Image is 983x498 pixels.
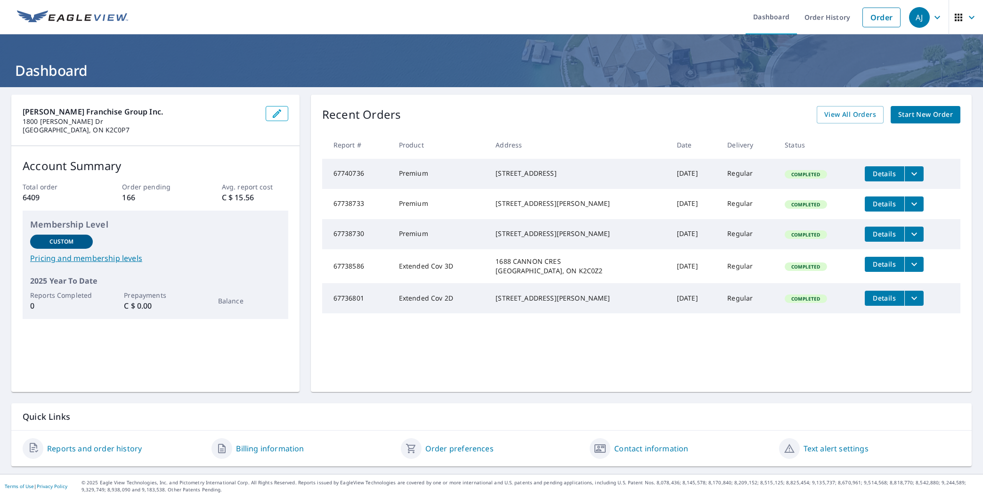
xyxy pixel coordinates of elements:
td: [DATE] [669,249,720,283]
td: Regular [720,159,777,189]
p: © 2025 Eagle View Technologies, Inc. and Pictometry International Corp. All Rights Reserved. Repo... [81,479,978,493]
th: Delivery [720,131,777,159]
p: Reports Completed [30,290,93,300]
span: Completed [786,295,826,302]
p: Total order [23,182,89,192]
td: [DATE] [669,283,720,313]
span: Details [870,199,899,208]
a: Reports and order history [47,443,142,454]
h1: Dashboard [11,61,972,80]
td: Regular [720,189,777,219]
p: 166 [122,192,188,203]
p: Membership Level [30,218,281,231]
p: C $ 0.00 [124,300,187,311]
div: [STREET_ADDRESS][PERSON_NAME] [496,199,662,208]
div: 1688 CANNON CRES [GEOGRAPHIC_DATA], ON K2C0Z2 [496,257,662,276]
button: filesDropdownBtn-67738586 [904,257,924,272]
p: [GEOGRAPHIC_DATA], ON K2C0P7 [23,126,258,134]
button: detailsBtn-67738733 [865,196,904,212]
p: 0 [30,300,93,311]
p: Prepayments [124,290,187,300]
p: | [5,483,67,489]
button: filesDropdownBtn-67738730 [904,227,924,242]
th: Product [391,131,488,159]
span: View All Orders [824,109,876,121]
td: Regular [720,219,777,249]
button: filesDropdownBtn-67736801 [904,291,924,306]
div: AJ [909,7,930,28]
td: Regular [720,283,777,313]
a: Text alert settings [804,443,869,454]
th: Status [777,131,857,159]
td: Premium [391,219,488,249]
span: Start New Order [898,109,953,121]
span: Completed [786,263,826,270]
td: [DATE] [669,159,720,189]
button: detailsBtn-67740736 [865,166,904,181]
button: detailsBtn-67736801 [865,291,904,306]
td: 67736801 [322,283,391,313]
button: filesDropdownBtn-67738733 [904,196,924,212]
p: Avg. report cost [222,182,288,192]
p: [PERSON_NAME] Franchise Group Inc. [23,106,258,117]
a: View All Orders [817,106,884,123]
th: Address [488,131,669,159]
a: Order [862,8,901,27]
span: Details [870,169,899,178]
span: Details [870,294,899,302]
a: Privacy Policy [37,483,67,490]
td: 67738586 [322,249,391,283]
td: Regular [720,249,777,283]
div: [STREET_ADDRESS] [496,169,662,178]
span: Details [870,229,899,238]
a: Contact information [614,443,688,454]
td: Extended Cov 2D [391,283,488,313]
div: [STREET_ADDRESS][PERSON_NAME] [496,294,662,303]
td: 67740736 [322,159,391,189]
div: [STREET_ADDRESS][PERSON_NAME] [496,229,662,238]
p: Account Summary [23,157,288,174]
button: detailsBtn-67738586 [865,257,904,272]
p: Quick Links [23,411,960,423]
th: Report # [322,131,391,159]
td: [DATE] [669,189,720,219]
span: Details [870,260,899,269]
td: 67738733 [322,189,391,219]
img: EV Logo [17,10,128,24]
td: Extended Cov 3D [391,249,488,283]
p: 2025 Year To Date [30,275,281,286]
a: Pricing and membership levels [30,253,281,264]
a: Start New Order [891,106,960,123]
span: Completed [786,171,826,178]
p: Recent Orders [322,106,401,123]
p: Balance [218,296,281,306]
a: Terms of Use [5,483,34,490]
td: [DATE] [669,219,720,249]
span: Completed [786,231,826,238]
span: Completed [786,201,826,208]
p: Order pending [122,182,188,192]
td: Premium [391,159,488,189]
th: Date [669,131,720,159]
td: 67738730 [322,219,391,249]
a: Billing information [236,443,304,454]
p: C $ 15.56 [222,192,288,203]
button: filesDropdownBtn-67740736 [904,166,924,181]
p: 6409 [23,192,89,203]
button: detailsBtn-67738730 [865,227,904,242]
a: Order preferences [425,443,494,454]
td: Premium [391,189,488,219]
p: 1800 [PERSON_NAME] Dr [23,117,258,126]
p: Custom [49,237,74,246]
